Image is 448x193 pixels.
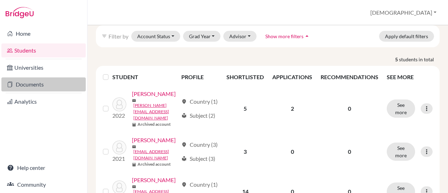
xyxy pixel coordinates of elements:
[321,104,378,113] p: 0
[222,85,268,132] td: 5
[387,99,415,118] button: See more
[1,27,86,41] a: Home
[1,161,86,175] a: Help center
[259,31,316,42] button: Show more filtersarrow_drop_up
[132,176,176,184] a: [PERSON_NAME]
[222,132,268,172] td: 3
[101,33,107,39] i: filter_list
[132,163,136,167] span: inventory_2
[177,69,222,85] th: PROFILE
[379,31,434,42] button: Apply default filters
[367,6,440,19] button: [DEMOGRAPHIC_DATA]
[1,178,86,192] a: Community
[268,85,316,132] td: 2
[138,121,171,127] b: Archived account
[132,145,136,149] span: mail
[112,154,126,163] p: 2021
[132,185,136,189] span: mail
[181,140,218,149] div: Country (3)
[268,69,316,85] th: APPLICATIONS
[181,180,218,189] div: Country (1)
[181,111,215,120] div: Subject (2)
[181,182,187,187] span: location_on
[387,143,415,161] button: See more
[108,33,128,40] span: Filter by
[181,113,187,118] span: local_library
[181,142,187,147] span: location_on
[183,31,221,42] button: Grad Year
[132,123,136,127] span: inventory_2
[223,31,257,42] button: Advisor
[181,97,218,106] div: Country (1)
[399,56,440,63] span: students in total
[181,154,215,163] div: Subject (3)
[395,56,399,63] strong: 5
[303,33,310,40] i: arrow_drop_up
[321,147,378,156] p: 0
[268,132,316,172] td: 0
[112,111,126,120] p: 2022
[138,161,171,167] b: Archived account
[133,102,178,121] a: [PERSON_NAME][EMAIL_ADDRESS][DOMAIN_NAME]
[131,31,180,42] button: Account Status
[112,140,126,154] img: Haga, Emma Sofie
[316,69,383,85] th: RECOMMENDATIONS
[1,95,86,109] a: Analytics
[112,97,126,111] img: Ellah, Emmanuella
[181,156,187,161] span: local_library
[132,98,136,103] span: mail
[181,99,187,104] span: location_on
[265,33,303,39] span: Show more filters
[1,43,86,57] a: Students
[222,69,268,85] th: SHORTLISTED
[133,149,178,161] a: [EMAIL_ADDRESS][DOMAIN_NAME]
[132,90,176,98] a: [PERSON_NAME]
[132,136,176,144] a: [PERSON_NAME]
[6,7,34,18] img: Bridge-U
[1,61,86,75] a: Universities
[112,69,177,85] th: STUDENT
[1,77,86,91] a: Documents
[383,69,437,85] th: SEE MORE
